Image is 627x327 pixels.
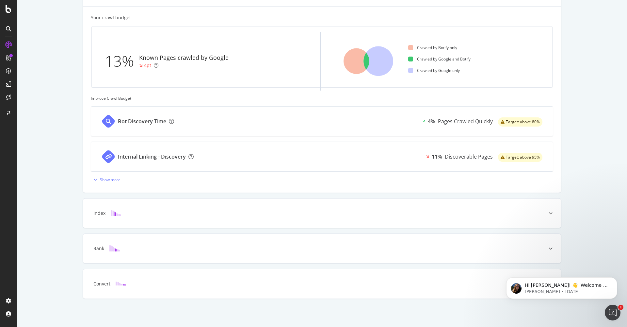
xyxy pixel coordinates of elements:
[91,142,553,172] a: Internal Linking - Discovery11%Discoverable Pageswarning label
[91,174,121,185] button: Show more
[408,68,460,73] div: Crawled by Google only
[618,305,623,310] span: 1
[118,153,186,161] div: Internal Linking - Discovery
[109,245,120,251] img: block-icon
[506,120,540,124] span: Target: above 80%
[408,56,471,62] div: Crawled by Google and Botify
[445,153,493,161] div: Discoverable Pages
[91,106,553,136] a: Bot Discovery Time4%Pages Crawled Quicklywarning label
[432,153,442,161] div: 11%
[498,153,542,162] div: warning label
[605,305,620,320] iframe: Intercom live chat
[428,118,435,125] div: 4%
[144,62,151,69] div: 4pt
[498,117,542,127] div: warning label
[100,177,121,182] div: Show more
[496,264,627,309] iframe: Intercom notifications message
[116,281,126,287] img: block-icon
[91,95,553,101] div: Improve Crawl Budget
[139,54,229,62] div: Known Pages crawled by Google
[408,45,457,50] div: Crawled by Botify only
[105,50,139,72] div: 13%
[93,210,105,216] div: Index
[93,245,104,252] div: Rank
[93,281,110,287] div: Convert
[91,14,131,21] div: Your crawl budget
[118,118,166,125] div: Bot Discovery Time
[111,210,121,216] img: block-icon
[506,155,540,159] span: Target: above 95%
[438,118,493,125] div: Pages Crawled Quickly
